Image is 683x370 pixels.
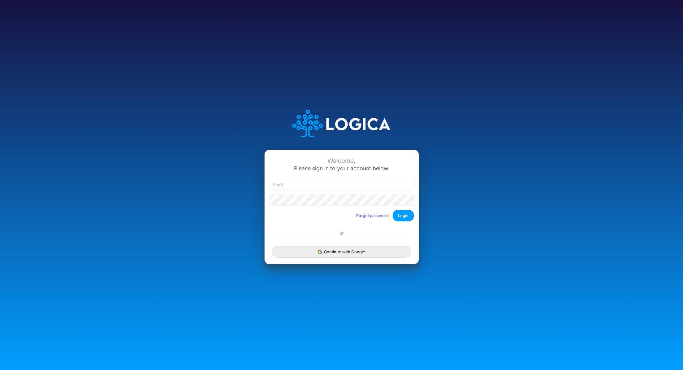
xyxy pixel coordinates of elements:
button: Login [393,210,414,221]
span: Please sign in to your account below. [294,165,389,172]
input: Email [269,179,414,190]
button: Forgot password [352,211,393,221]
button: Continue with Google [272,246,411,258]
div: Welcome, [269,157,414,164]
